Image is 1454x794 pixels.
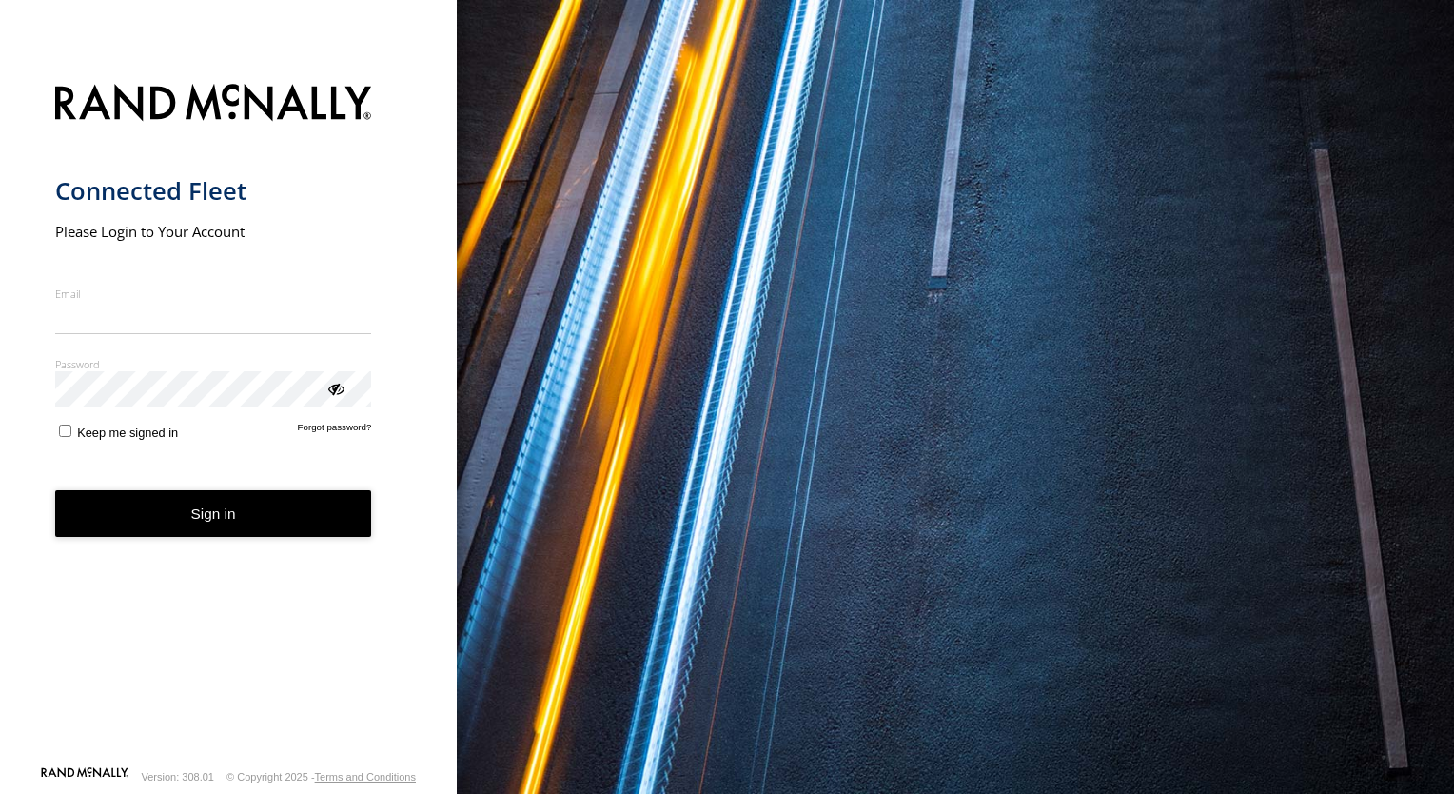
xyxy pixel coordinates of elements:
[142,771,214,783] div: Version: 308.01
[77,426,178,440] span: Keep me signed in
[55,80,372,129] img: Rand McNally
[315,771,416,783] a: Terms and Conditions
[55,72,403,765] form: main
[55,490,372,537] button: Sign in
[41,767,128,786] a: Visit our Website
[226,771,416,783] div: © Copyright 2025 -
[55,175,372,207] h1: Connected Fleet
[55,287,372,301] label: Email
[59,425,71,437] input: Keep me signed in
[325,378,344,397] div: ViewPassword
[298,422,372,440] a: Forgot password?
[55,222,372,241] h2: Please Login to Your Account
[55,357,372,371] label: Password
